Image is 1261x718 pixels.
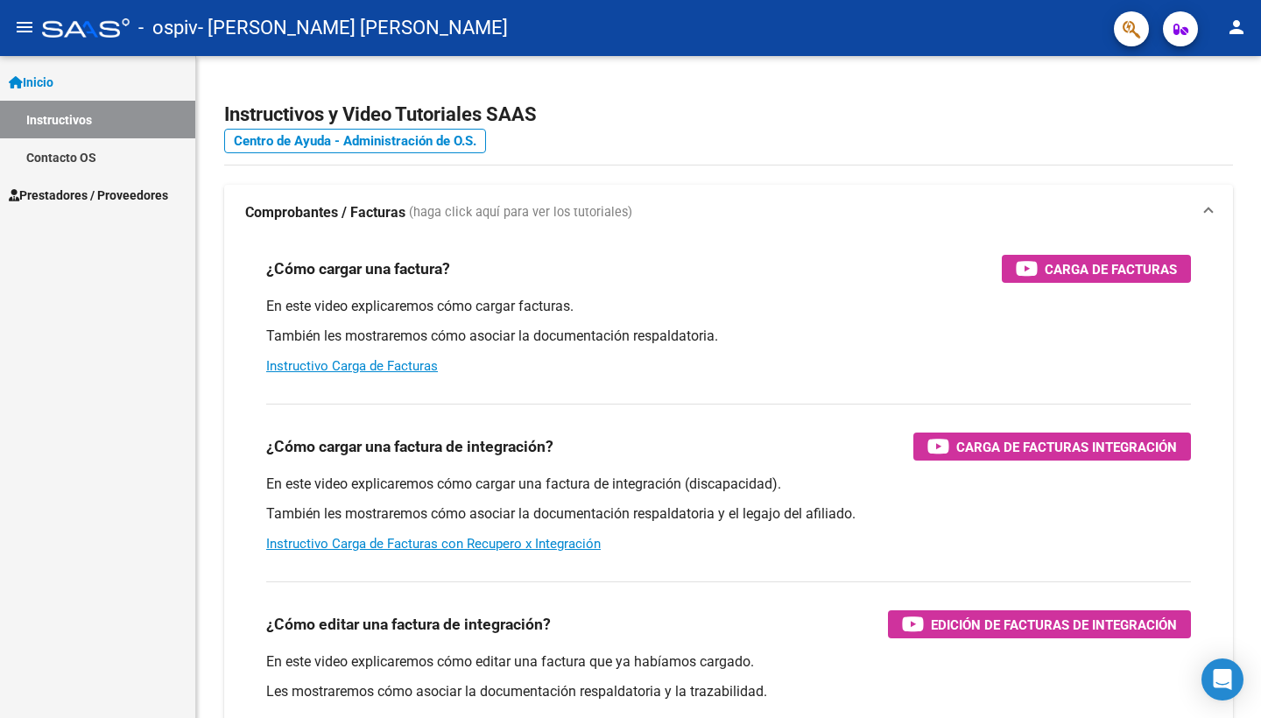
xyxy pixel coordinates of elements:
p: También les mostraremos cómo asociar la documentación respaldatoria. [266,327,1191,346]
span: Carga de Facturas [1045,258,1177,280]
p: También les mostraremos cómo asociar la documentación respaldatoria y el legajo del afiliado. [266,504,1191,524]
mat-icon: menu [14,17,35,38]
h3: ¿Cómo editar una factura de integración? [266,612,551,637]
button: Edición de Facturas de integración [888,610,1191,638]
span: Edición de Facturas de integración [931,614,1177,636]
mat-expansion-panel-header: Comprobantes / Facturas (haga click aquí para ver los tutoriales) [224,185,1233,241]
p: En este video explicaremos cómo cargar una factura de integración (discapacidad). [266,475,1191,494]
button: Carga de Facturas Integración [913,433,1191,461]
span: - [PERSON_NAME] [PERSON_NAME] [198,9,508,47]
a: Centro de Ayuda - Administración de O.S. [224,129,486,153]
button: Carga de Facturas [1002,255,1191,283]
mat-icon: person [1226,17,1247,38]
span: Inicio [9,73,53,92]
a: Instructivo Carga de Facturas con Recupero x Integración [266,536,601,552]
h2: Instructivos y Video Tutoriales SAAS [224,98,1233,131]
h3: ¿Cómo cargar una factura de integración? [266,434,553,459]
div: Open Intercom Messenger [1201,658,1243,700]
strong: Comprobantes / Facturas [245,203,405,222]
a: Instructivo Carga de Facturas [266,358,438,374]
span: Carga de Facturas Integración [956,436,1177,458]
span: (haga click aquí para ver los tutoriales) [409,203,632,222]
p: Les mostraremos cómo asociar la documentación respaldatoria y la trazabilidad. [266,682,1191,701]
span: - ospiv [138,9,198,47]
p: En este video explicaremos cómo cargar facturas. [266,297,1191,316]
p: En este video explicaremos cómo editar una factura que ya habíamos cargado. [266,652,1191,672]
span: Prestadores / Proveedores [9,186,168,205]
h3: ¿Cómo cargar una factura? [266,257,450,281]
